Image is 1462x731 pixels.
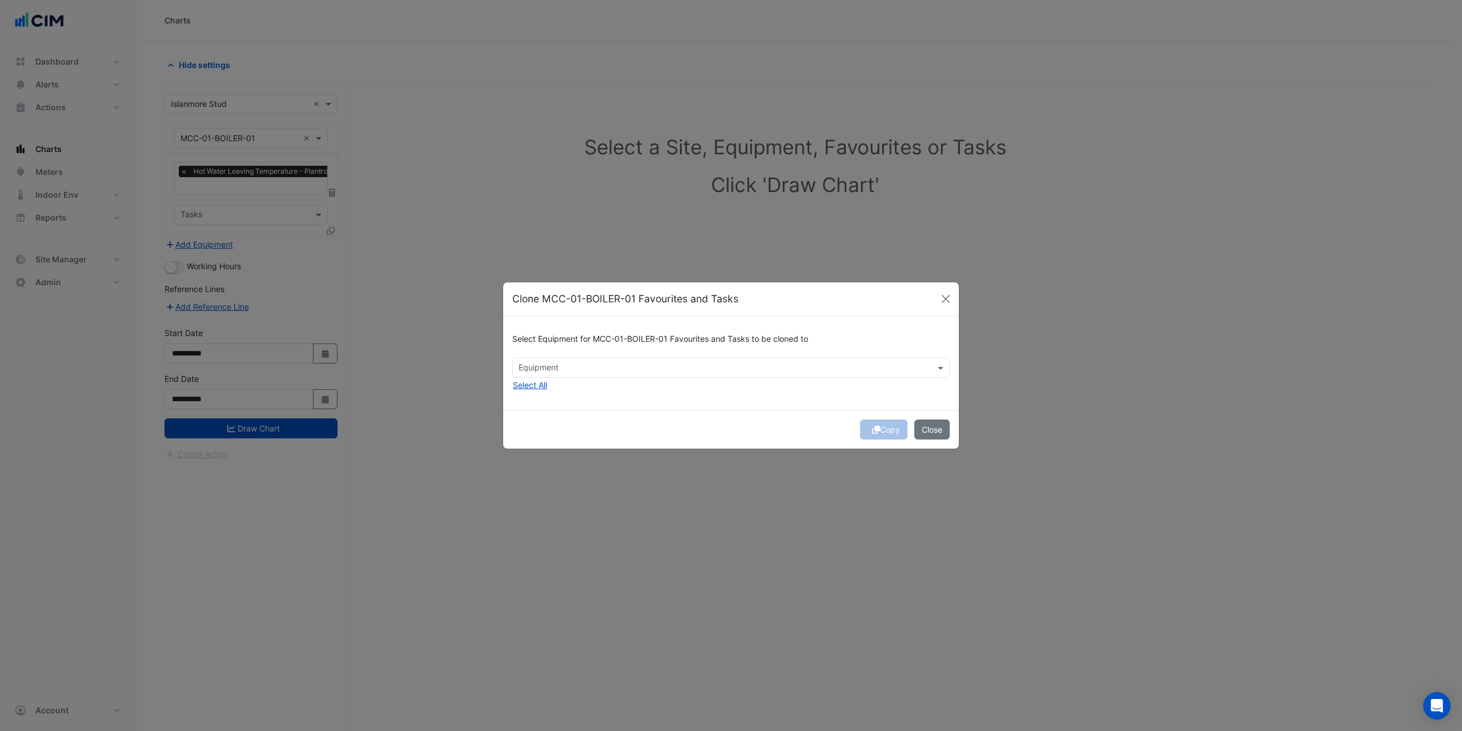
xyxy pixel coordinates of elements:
[937,290,954,307] button: Close
[914,420,950,440] button: Close
[517,361,559,376] div: Equipment
[512,378,548,392] button: Select All
[1423,692,1451,720] div: Open Intercom Messenger
[512,291,738,306] h5: Clone MCC-01-BOILER-01 Favourites and Tasks
[512,334,950,344] h6: Select Equipment for MCC-01-BOILER-01 Favourites and Tasks to be cloned to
